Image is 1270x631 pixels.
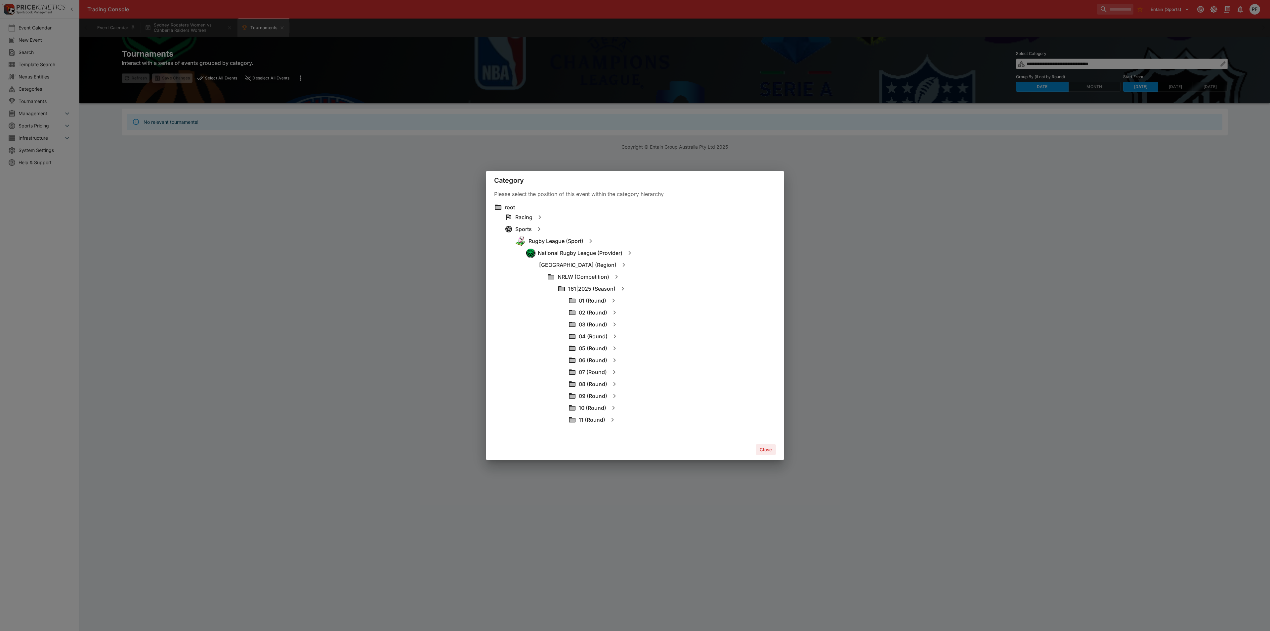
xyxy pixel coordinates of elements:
h6: Rugby League (Sport) [529,238,583,245]
h6: 05 (Round) [579,345,607,352]
h6: National Rugby League (Provider) [538,250,622,257]
h6: 161|2025 (Season) [568,285,615,292]
h6: 09 (Round) [579,393,607,400]
img: nrl.png [526,249,535,257]
h6: root [505,204,515,211]
h6: 03 (Round) [579,321,607,328]
div: Category [486,171,784,190]
h6: Sports [515,226,532,233]
h6: 01 (Round) [579,297,606,304]
h6: 07 (Round) [579,369,607,376]
button: Close [756,444,776,455]
img: rugby_league.png [515,236,526,246]
h6: 10 (Round) [579,405,606,412]
h6: 06 (Round) [579,357,607,364]
h6: 11 (Round) [579,416,605,423]
h6: 04 (Round) [579,333,608,340]
h6: 08 (Round) [579,381,607,388]
div: National Rugby League [526,248,535,258]
h6: Racing [515,214,532,221]
p: Please select the position of this event within the category hierarchy [494,190,776,198]
h6: [GEOGRAPHIC_DATA] (Region) [539,262,616,268]
h6: NRLW (Competition) [558,273,609,280]
h6: 02 (Round) [579,309,607,316]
